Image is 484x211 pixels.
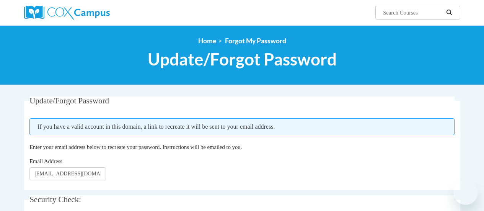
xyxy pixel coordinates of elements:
[29,158,62,164] span: Email Address
[382,8,443,17] input: Search Courses
[29,96,109,105] span: Update/Forgot Password
[29,195,81,204] span: Security Check:
[198,37,216,45] a: Home
[24,6,110,20] img: Cox Campus
[225,37,286,45] span: Forgot My Password
[24,6,162,20] a: Cox Campus
[29,144,242,150] span: Enter your email address below to recreate your password. Instructions will be emailed to you.
[453,180,478,205] iframe: Button to launch messaging window
[148,49,337,69] span: Update/Forgot Password
[443,8,455,17] button: Search
[29,167,106,180] input: Email
[29,118,455,135] span: If you have a valid account in this domain, a link to recreate it will be sent to your email addr...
